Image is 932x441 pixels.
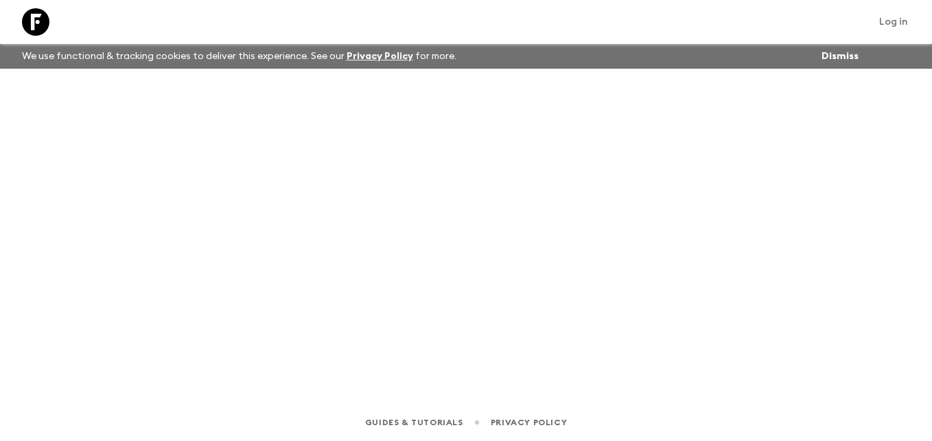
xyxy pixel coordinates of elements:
p: We use functional & tracking cookies to deliver this experience. See our for more. [16,44,462,69]
a: Privacy Policy [491,415,567,430]
button: Dismiss [818,47,862,66]
a: Log in [872,12,916,32]
a: Privacy Policy [347,52,413,61]
a: Guides & Tutorials [365,415,463,430]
